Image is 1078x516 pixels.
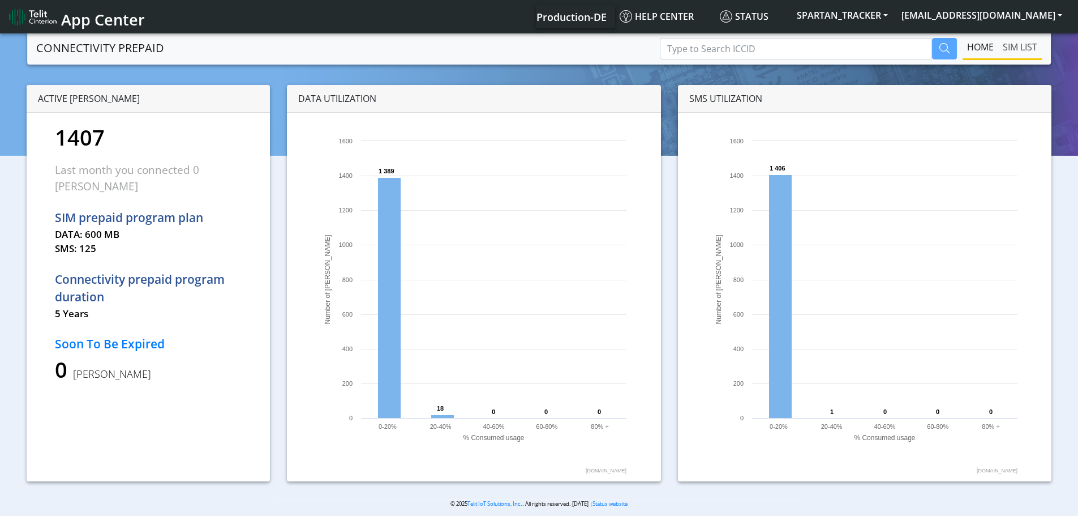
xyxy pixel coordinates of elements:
a: App Center [9,5,143,29]
text: 1400 [729,172,743,179]
a: Telit IoT Solutions, Inc. [467,500,522,508]
p: Connectivity prepaid program duration [55,271,242,306]
a: CONNECTIVITY PREPAID [36,37,164,59]
a: Status [715,5,790,28]
text: 60-80% [536,423,558,430]
text: 0-20% [770,423,788,430]
p: 0 [55,353,242,386]
text: 0-20% [379,423,397,430]
input: Type to Search ICCID [660,38,932,59]
span: Help center [620,10,694,23]
text: 0 [598,408,601,415]
text: 20-40% [430,423,452,430]
text: 0 [544,408,548,415]
text: 200 [342,380,353,387]
text: 40-60% [483,423,505,430]
img: logo-telit-cinterion-gw-new.png [9,8,57,26]
p: Soon To Be Expired [55,335,242,353]
text: 0 [492,408,495,415]
text: 1000 [339,241,353,248]
a: Status website [592,500,628,508]
text: 0 [883,408,887,415]
div: DATA UTILIZATION [287,85,660,113]
p: SIM prepaid program plan [55,209,242,227]
text: 80% + [982,423,1000,430]
text: 600 [342,311,353,318]
text: 1 389 [379,168,394,174]
p: © 2025 . All rights reserved. [DATE] | [278,500,800,508]
span: App Center [61,9,145,30]
text: Number of [PERSON_NAME] [324,234,332,324]
span: Production-DE [536,10,607,24]
text: 20-40% [821,423,842,430]
div: SMS UTILIZATION [678,85,1051,113]
text: 1200 [339,207,353,214]
text: % Consumed usage [463,434,525,442]
text: 18 [437,405,444,412]
text: 60-80% [927,423,948,430]
text: [DOMAIN_NAME] [586,468,626,474]
p: 5 Years [55,306,242,321]
text: 0 [740,415,744,421]
a: Help center [615,5,715,28]
button: SPARTAN_TRACKER [790,5,895,25]
img: knowledge.svg [620,10,632,23]
text: 1400 [339,172,353,179]
img: status.svg [720,10,732,23]
p: Last month you connected 0 [PERSON_NAME] [55,162,242,194]
span: [PERSON_NAME] [67,367,151,381]
text: 0 [989,408,993,415]
p: DATA: 600 MB [55,227,242,242]
text: 200 [733,380,743,387]
a: Home [963,36,998,58]
text: 600 [733,311,743,318]
p: 1407 [55,121,242,153]
text: 400 [342,346,353,352]
text: Number of [PERSON_NAME] [715,234,723,324]
text: % Consumed usage [854,434,915,442]
text: 1200 [729,207,743,214]
text: 40-60% [874,423,895,430]
text: 80% + [591,423,609,430]
text: 1 [830,408,834,415]
a: Your current platform instance [536,5,606,28]
a: SIM LIST [998,36,1042,58]
text: 1600 [729,138,743,144]
text: [DOMAIN_NAME] [977,468,1017,474]
text: 1000 [729,241,743,248]
text: 1600 [339,138,353,144]
text: 0 [936,408,939,415]
text: 800 [733,276,743,283]
text: 400 [733,346,743,352]
text: 0 [349,415,353,421]
text: 800 [342,276,353,283]
text: 1 406 [770,165,785,172]
span: Status [720,10,768,23]
button: [EMAIL_ADDRESS][DOMAIN_NAME] [895,5,1069,25]
p: SMS: 125 [55,241,242,256]
div: ACTIVE [PERSON_NAME] [27,85,270,113]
